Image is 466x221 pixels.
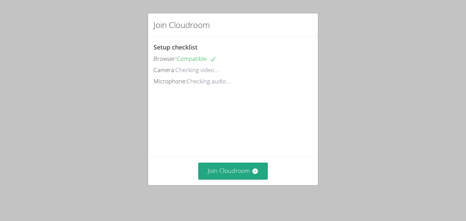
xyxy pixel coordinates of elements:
[175,66,218,74] span: Checking video...
[177,55,216,63] span: Compatible
[154,66,175,74] span: Camera:
[198,163,268,179] button: Join Cloudroom
[154,55,177,63] span: Browser:
[187,77,230,85] span: Checking audio...
[154,43,198,51] span: Setup checklist
[154,77,187,85] span: Microphone:
[154,19,210,31] h2: Join Cloudroom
